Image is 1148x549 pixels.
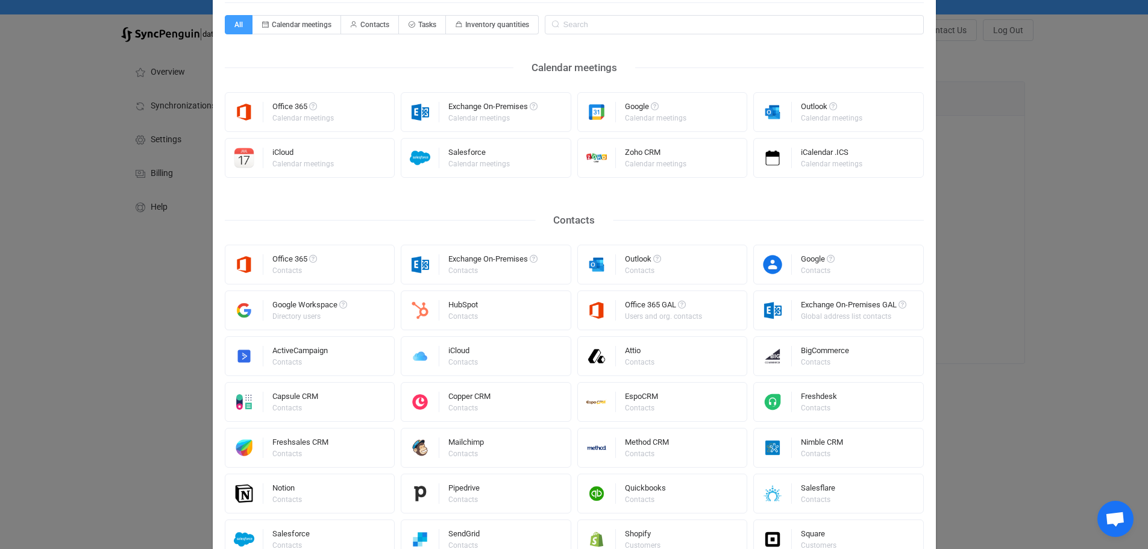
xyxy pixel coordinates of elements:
[272,115,334,122] div: Calendar meetings
[801,496,833,503] div: Contacts
[625,530,662,542] div: Shopify
[578,346,616,366] img: attio.png
[578,254,616,275] img: outlook.png
[448,484,480,496] div: Pipedrive
[448,359,478,366] div: Contacts
[448,530,480,542] div: SendGrid
[401,300,439,321] img: hubspot.png
[625,542,660,549] div: Customers
[801,115,862,122] div: Calendar meetings
[448,255,538,267] div: Exchange On-Premises
[448,160,510,168] div: Calendar meetings
[448,438,484,450] div: Mailchimp
[754,148,792,168] img: icalendar.png
[225,102,263,122] img: microsoft365.png
[625,102,688,115] div: Google
[625,450,667,457] div: Contacts
[401,483,439,504] img: pipedrive.png
[225,300,263,321] img: google-workspace.png
[272,542,308,549] div: Contacts
[401,102,439,122] img: exchange.png
[272,102,336,115] div: Office 365
[578,438,616,458] img: methodcrm.png
[535,211,613,230] div: Contacts
[801,530,838,542] div: Square
[578,148,616,168] img: zoho-crm.png
[272,359,326,366] div: Contacts
[225,346,263,366] img: activecampaign.png
[272,530,310,542] div: Salesforce
[272,255,317,267] div: Office 365
[625,392,658,404] div: EspoCRM
[272,484,304,496] div: Notion
[578,300,616,321] img: microsoft365.png
[448,347,480,359] div: iCloud
[272,148,336,160] div: iCloud
[272,450,327,457] div: Contacts
[801,148,864,160] div: iCalendar .ICS
[625,267,659,274] div: Contacts
[754,483,792,504] img: salesflare.png
[625,347,656,359] div: Attio
[272,313,345,320] div: Directory users
[272,404,316,412] div: Contacts
[401,392,439,412] img: copper.png
[625,438,669,450] div: Method CRM
[801,542,836,549] div: Customers
[272,267,315,274] div: Contacts
[801,347,849,359] div: BigCommerce
[225,392,263,412] img: capsule.png
[272,392,318,404] div: Capsule CRM
[801,255,835,267] div: Google
[448,392,491,404] div: Copper CRM
[754,346,792,366] img: big-commerce.png
[448,115,536,122] div: Calendar meetings
[801,313,905,320] div: Global address list contacts
[578,483,616,504] img: quickbooks.png
[801,404,835,412] div: Contacts
[801,484,835,496] div: Salesflare
[625,359,654,366] div: Contacts
[448,102,538,115] div: Exchange On-Premises
[401,148,439,168] img: salesforce.png
[1097,501,1134,537] a: Open chat
[801,102,864,115] div: Outlook
[801,359,847,366] div: Contacts
[225,254,263,275] img: microsoft365.png
[401,438,439,458] img: mailchimp.png
[625,404,656,412] div: Contacts
[801,392,837,404] div: Freshdesk
[545,15,924,34] input: Search
[448,148,512,160] div: Salesforce
[448,267,536,274] div: Contacts
[578,102,616,122] img: google.png
[272,160,334,168] div: Calendar meetings
[754,438,792,458] img: nimble.png
[625,115,686,122] div: Calendar meetings
[754,102,792,122] img: outlook.png
[625,160,686,168] div: Calendar meetings
[513,58,635,77] div: Calendar meetings
[448,313,478,320] div: Contacts
[625,255,661,267] div: Outlook
[448,450,482,457] div: Contacts
[754,300,792,321] img: exchange.png
[272,301,347,313] div: Google Workspace
[801,301,906,313] div: Exchange On-Premises GAL
[448,542,478,549] div: Contacts
[625,301,704,313] div: Office 365 GAL
[225,148,263,168] img: icloud-calendar.png
[801,160,862,168] div: Calendar meetings
[625,148,688,160] div: Zoho CRM
[801,267,833,274] div: Contacts
[448,404,489,412] div: Contacts
[272,496,302,503] div: Contacts
[401,346,439,366] img: icloud.png
[578,392,616,412] img: espo-crm.png
[754,254,792,275] img: google-contacts.png
[448,301,480,313] div: HubSpot
[448,496,478,503] div: Contacts
[801,438,843,450] div: Nimble CRM
[401,254,439,275] img: exchange.png
[225,483,263,504] img: notion.png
